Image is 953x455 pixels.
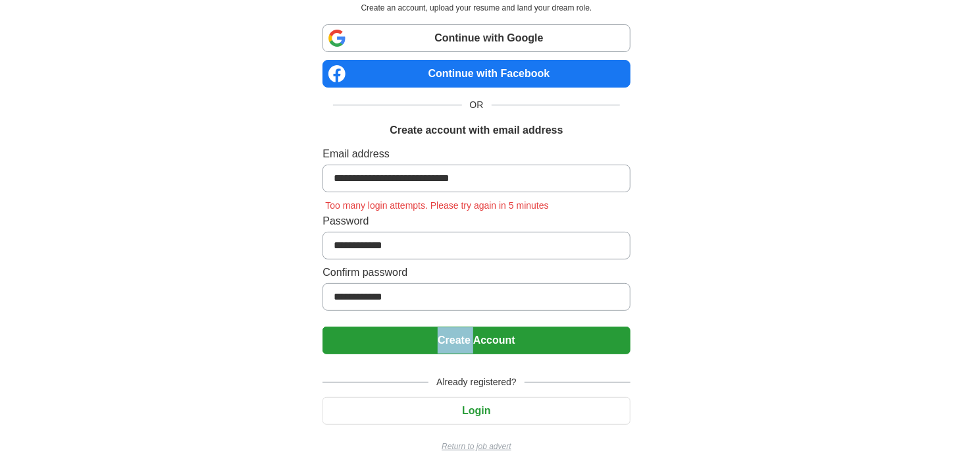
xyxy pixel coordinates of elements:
[322,146,630,162] label: Email address
[322,200,551,211] span: Too many login attempts. Please try again in 5 minutes
[462,98,492,112] span: OR
[428,375,524,389] span: Already registered?
[325,2,627,14] p: Create an account, upload your resume and land your dream role.
[322,397,630,425] button: Login
[322,24,630,52] a: Continue with Google
[322,327,630,354] button: Create Account
[322,60,630,88] a: Continue with Facebook
[322,441,630,452] a: Return to job advert
[390,122,563,138] h1: Create account with email address
[322,265,630,281] label: Confirm password
[322,213,630,229] label: Password
[322,405,630,416] a: Login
